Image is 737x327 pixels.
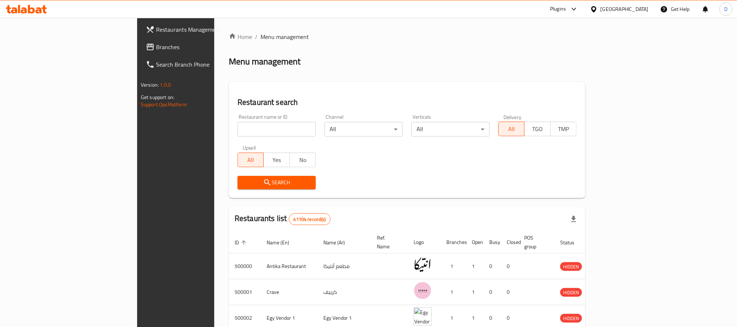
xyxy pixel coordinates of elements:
[156,43,254,51] span: Branches
[466,231,483,253] th: Open
[267,238,299,247] span: Name (En)
[377,233,399,251] span: Ref. Name
[238,176,316,189] button: Search
[502,124,522,134] span: All
[408,231,441,253] th: Logo
[141,80,159,90] span: Version:
[318,253,371,279] td: مطعم أنتيكا
[501,279,518,305] td: 0
[260,32,309,41] span: Menu management
[243,178,310,187] span: Search
[324,122,403,137] div: All
[441,231,466,253] th: Branches
[466,253,483,279] td: 1
[289,216,330,223] span: 41104 record(s)
[601,5,649,13] div: [GEOGRAPHIC_DATA]
[318,279,371,305] td: كرييف
[483,231,501,253] th: Busy
[229,56,300,67] h2: Menu management
[141,92,174,102] span: Get support on:
[524,122,550,136] button: TGO
[289,213,331,225] div: Total records count
[550,122,577,136] button: TMP
[263,153,290,167] button: Yes
[550,5,566,13] div: Plugins
[503,114,522,119] label: Delivery
[414,281,432,300] img: Crave
[560,314,582,323] span: HIDDEN
[524,233,546,251] span: POS group
[235,213,331,225] h2: Restaurants list
[238,97,577,108] h2: Restaurant search
[501,231,518,253] th: Closed
[238,153,264,167] button: All
[560,263,582,271] span: HIDDEN
[261,253,318,279] td: Antika Restaurant
[565,210,582,228] div: Export file
[156,60,254,69] span: Search Branch Phone
[411,122,490,137] div: All
[414,307,432,326] img: Egy Vendor 1
[441,253,466,279] td: 1
[140,56,260,73] a: Search Branch Phone
[238,122,316,137] input: Search for restaurant name or ID..
[243,145,256,150] label: Upsell
[554,124,574,134] span: TMP
[140,38,260,56] a: Branches
[290,153,316,167] button: No
[267,155,287,165] span: Yes
[483,253,501,279] td: 0
[323,238,354,247] span: Name (Ar)
[241,155,261,165] span: All
[466,279,483,305] td: 1
[527,124,547,134] span: TGO
[501,253,518,279] td: 0
[498,122,525,136] button: All
[560,238,584,247] span: Status
[261,279,318,305] td: Crave
[441,279,466,305] td: 1
[156,25,254,34] span: Restaurants Management
[483,279,501,305] td: 0
[229,32,585,41] nav: breadcrumb
[724,5,728,13] span: D
[414,256,432,274] img: Antika Restaurant
[235,238,248,247] span: ID
[560,288,582,297] span: HIDDEN
[141,100,187,109] a: Support.OpsPlatform
[140,21,260,38] a: Restaurants Management
[160,80,171,90] span: 1.0.0
[293,155,313,165] span: No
